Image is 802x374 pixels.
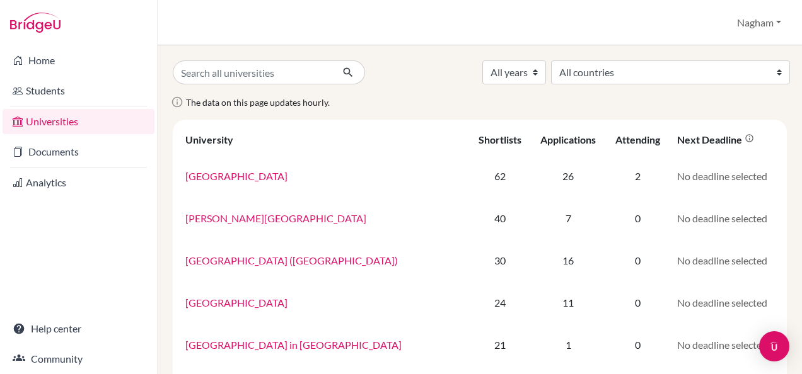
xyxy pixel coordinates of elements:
[606,324,670,366] td: 0
[677,133,754,145] div: Next deadline
[469,239,531,281] td: 30
[3,48,154,73] a: Home
[185,254,398,266] a: [GEOGRAPHIC_DATA] ([GEOGRAPHIC_DATA])
[606,239,670,281] td: 0
[186,97,330,108] span: The data on this page updates hourly.
[178,125,469,155] th: University
[185,170,288,182] a: [GEOGRAPHIC_DATA]
[677,339,767,351] span: No deadline selected
[531,155,606,197] td: 26
[677,212,767,224] span: No deadline selected
[469,324,531,366] td: 21
[531,239,606,281] td: 16
[10,13,61,33] img: Bridge-U
[3,346,154,371] a: Community
[677,254,767,266] span: No deadline selected
[185,339,402,351] a: [GEOGRAPHIC_DATA] in [GEOGRAPHIC_DATA]
[606,197,670,239] td: 0
[3,170,154,195] a: Analytics
[731,11,787,35] button: Nagham
[173,60,332,84] input: Search all universities
[3,316,154,341] a: Help center
[185,297,288,309] a: [GEOGRAPHIC_DATA]
[615,133,660,145] div: Attending
[185,212,366,224] a: [PERSON_NAME][GEOGRAPHIC_DATA]
[531,281,606,324] td: 11
[469,155,531,197] td: 62
[3,109,154,134] a: Universities
[540,133,596,145] div: Applications
[677,297,767,309] span: No deadline selected
[3,139,154,164] a: Documents
[606,281,670,324] td: 0
[677,170,767,182] span: No deadline selected
[3,78,154,103] a: Students
[531,197,606,239] td: 7
[469,197,531,239] td: 40
[479,133,521,145] div: Shortlists
[759,331,789,361] div: Open Intercom Messenger
[469,281,531,324] td: 24
[531,324,606,366] td: 1
[606,155,670,197] td: 2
